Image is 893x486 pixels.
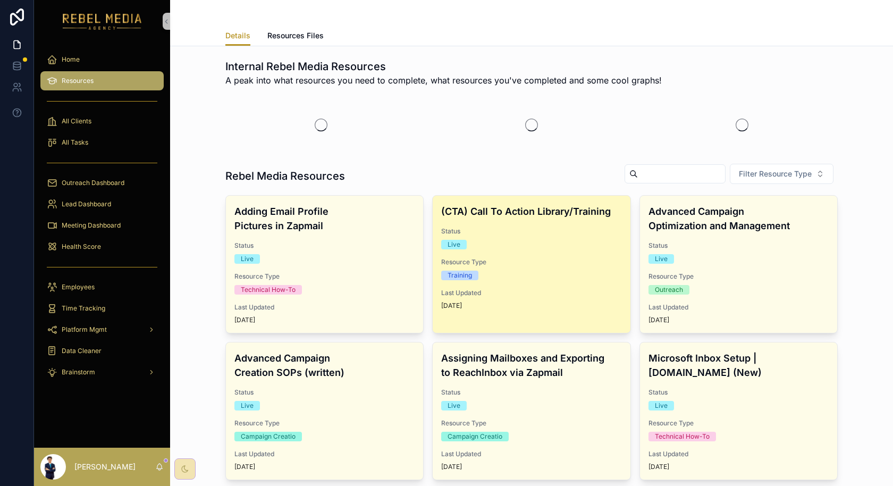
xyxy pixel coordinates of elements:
[648,351,829,380] h4: Microsoft Inbox Setup | [DOMAIN_NAME] (New)
[448,401,460,410] div: Live
[441,419,621,428] span: Resource Type
[441,463,462,471] p: [DATE]
[655,285,683,295] div: Outreach
[241,401,254,410] div: Live
[34,43,170,396] div: scrollable content
[648,419,829,428] span: Resource Type
[448,271,472,280] div: Training
[40,216,164,235] a: Meeting Dashboard
[62,325,107,334] span: Platform Mgmt
[241,432,296,441] div: Campaign Creatio
[441,258,621,266] span: Resource Type
[648,303,829,312] span: Last Updated
[441,204,621,219] h4: (CTA) Call To Action Library/Training
[234,272,415,281] span: Resource Type
[648,316,669,324] p: [DATE]
[62,200,111,208] span: Lead Dashboard
[62,368,95,376] span: Brainstorm
[225,74,662,87] span: A peak into what resources you need to complete, what resources you've completed and some cool gr...
[234,303,415,312] span: Last Updated
[62,117,91,125] span: All Clients
[241,285,296,295] div: Technical How-To
[441,301,462,310] p: [DATE]
[648,272,829,281] span: Resource Type
[40,50,164,69] a: Home
[225,195,424,333] a: Adding Email Profile Pictures in ZapmailStatusLiveResource TypeTechnical How-ToLast Updated[DATE]
[234,388,415,397] span: Status
[62,283,95,291] span: Employees
[648,388,829,397] span: Status
[40,278,164,297] a: Employees
[62,242,101,251] span: Health Score
[62,347,102,355] span: Data Cleaner
[648,241,829,250] span: Status
[40,112,164,131] a: All Clients
[639,195,838,333] a: Advanced Campaign Optimization and ManagementStatusLiveResource TypeOutreachLast Updated[DATE]
[40,71,164,90] a: Resources
[448,240,460,249] div: Live
[448,432,502,441] div: Campaign Creatio
[234,204,415,233] h4: Adding Email Profile Pictures in Zapmail
[40,320,164,339] a: Platform Mgmt
[739,169,812,179] span: Filter Resource Type
[40,299,164,318] a: Time Tracking
[40,173,164,192] a: Outreach Dashboard
[441,388,621,397] span: Status
[40,363,164,382] a: Brainstorm
[648,463,669,471] p: [DATE]
[655,254,668,264] div: Live
[234,419,415,428] span: Resource Type
[241,254,254,264] div: Live
[639,342,838,480] a: Microsoft Inbox Setup | [DOMAIN_NAME] (New)StatusLiveResource TypeTechnical How-ToLast Updated[DATE]
[225,342,424,480] a: Advanced Campaign Creation SOPs (written)StatusLiveResource TypeCampaign CreatioLast Updated[DATE]
[432,342,630,480] a: Assigning Mailboxes and Exporting to ReachInbox via ZapmailStatusLiveResource TypeCampaign Creati...
[225,59,662,74] h1: Internal Rebel Media Resources
[441,450,621,458] span: Last Updated
[63,13,142,30] img: App logo
[40,341,164,361] a: Data Cleaner
[234,241,415,250] span: Status
[441,351,621,380] h4: Assigning Mailboxes and Exporting to ReachInbox via Zapmail
[655,432,710,441] div: Technical How-To
[267,30,324,41] span: Resources Files
[234,351,415,380] h4: Advanced Campaign Creation SOPs (written)
[62,138,88,147] span: All Tasks
[441,289,621,297] span: Last Updated
[62,55,80,64] span: Home
[432,195,630,333] a: (CTA) Call To Action Library/TrainingStatusLiveResource TypeTrainingLast Updated[DATE]
[267,26,324,47] a: Resources Files
[441,227,621,236] span: Status
[40,195,164,214] a: Lead Dashboard
[225,30,250,41] span: Details
[40,133,164,152] a: All Tasks
[234,316,255,324] p: [DATE]
[62,179,124,187] span: Outreach Dashboard
[234,463,255,471] p: [DATE]
[655,401,668,410] div: Live
[74,462,136,472] p: [PERSON_NAME]
[225,169,345,183] h1: Rebel Media Resources
[225,26,250,46] a: Details
[62,304,105,313] span: Time Tracking
[234,450,415,458] span: Last Updated
[730,164,833,184] button: Select Button
[62,221,121,230] span: Meeting Dashboard
[40,237,164,256] a: Health Score
[648,450,829,458] span: Last Updated
[62,77,94,85] span: Resources
[648,204,829,233] h4: Advanced Campaign Optimization and Management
